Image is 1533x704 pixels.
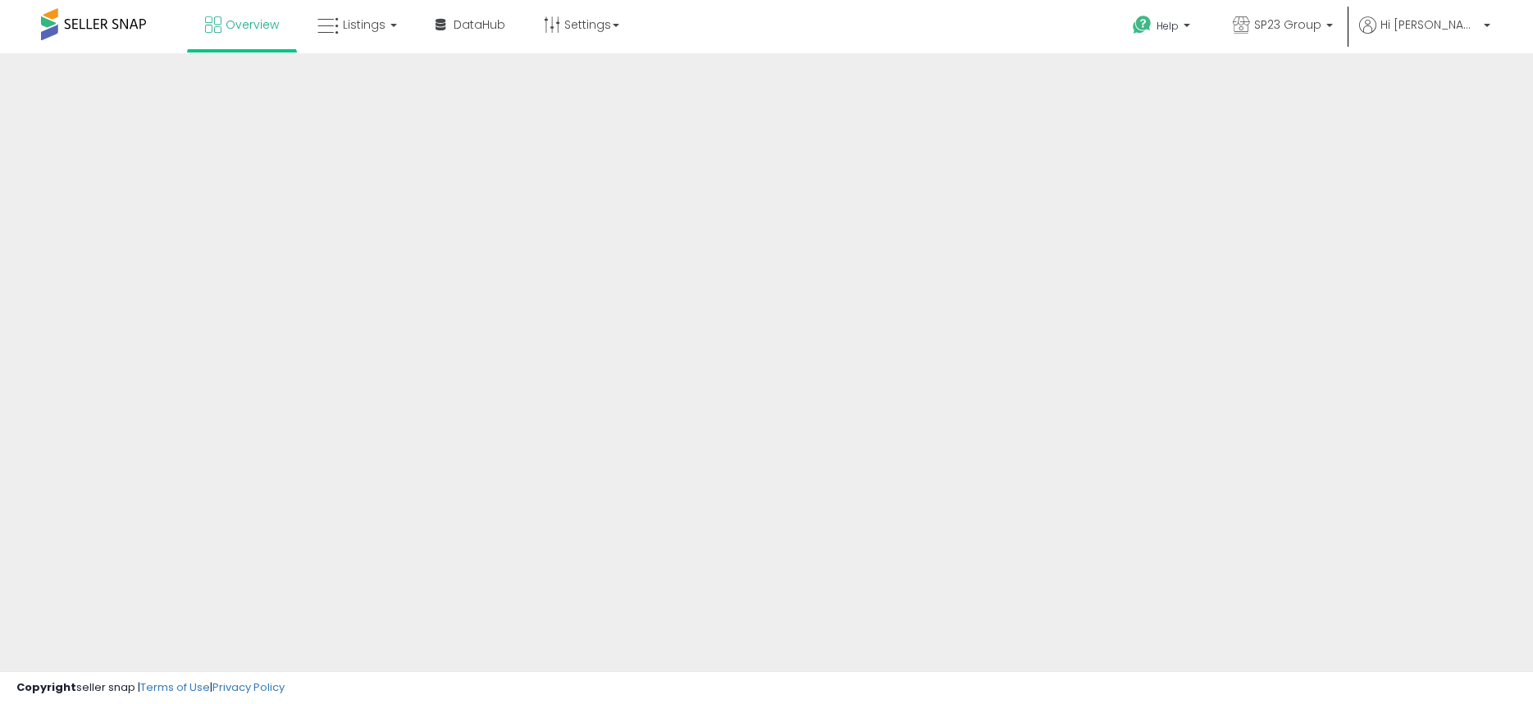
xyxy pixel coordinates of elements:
[1157,19,1179,33] span: Help
[343,16,386,33] span: Listings
[454,16,505,33] span: DataHub
[1254,16,1321,33] span: SP23 Group
[16,680,285,696] div: seller snap | |
[1380,16,1479,33] span: Hi [PERSON_NAME]
[226,16,279,33] span: Overview
[1120,2,1207,53] a: Help
[212,679,285,695] a: Privacy Policy
[1132,15,1152,35] i: Get Help
[140,679,210,695] a: Terms of Use
[1359,16,1490,53] a: Hi [PERSON_NAME]
[16,679,76,695] strong: Copyright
